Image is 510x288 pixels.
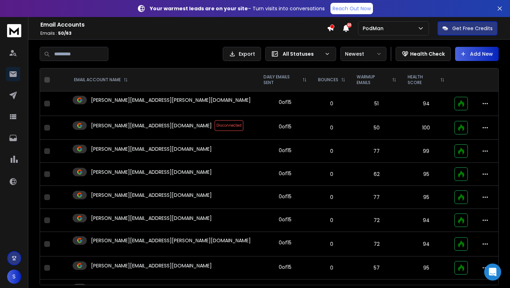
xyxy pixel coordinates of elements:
[318,77,338,83] p: BOUNCES
[263,74,300,85] p: DAILY EMAILS SENT
[484,264,501,281] div: Open Intercom Messenger
[150,5,248,12] strong: Your warmest leads are on your site
[74,77,128,83] div: EMAIL ACCOUNT NAME
[351,209,402,232] td: 72
[351,256,402,279] td: 57
[7,24,21,37] img: logo
[402,256,450,279] td: 95
[40,21,327,29] h1: Email Accounts
[58,30,72,36] span: 50 / 63
[279,147,291,154] div: 0 of 15
[402,209,450,232] td: 94
[317,148,347,155] p: 0
[91,262,212,269] p: [PERSON_NAME][EMAIL_ADDRESS][DOMAIN_NAME]
[330,3,373,14] a: Reach Out Now
[351,232,402,256] td: 72
[279,216,291,223] div: 0 of 15
[396,47,451,61] button: Health Check
[279,264,291,271] div: 0 of 15
[333,5,371,12] p: Reach Out Now
[402,163,450,186] td: 95
[279,193,291,200] div: 0 of 15
[351,92,402,116] td: 51
[215,120,243,131] span: Disconnected
[91,122,212,129] p: [PERSON_NAME][EMAIL_ADDRESS][DOMAIN_NAME]
[351,163,402,186] td: 62
[150,5,325,12] p: – Turn visits into conversations
[7,270,21,284] button: S
[351,140,402,163] td: 77
[340,47,386,61] button: Newest
[317,124,347,131] p: 0
[402,92,450,116] td: 94
[317,171,347,178] p: 0
[40,31,327,36] p: Emails :
[351,186,402,209] td: 77
[91,237,251,244] p: [PERSON_NAME][EMAIL_ADDRESS][PERSON_NAME][DOMAIN_NAME]
[223,47,261,61] button: Export
[402,186,450,209] td: 95
[452,25,493,32] p: Get Free Credits
[317,100,347,107] p: 0
[408,74,437,85] p: HEALTH SCORE
[279,170,291,177] div: 0 of 15
[279,123,291,130] div: 0 of 15
[410,50,445,57] p: Health Check
[363,25,386,32] p: PodMan
[351,116,402,140] td: 50
[91,168,212,176] p: [PERSON_NAME][EMAIL_ADDRESS][DOMAIN_NAME]
[317,264,347,271] p: 0
[455,47,499,61] button: Add New
[91,192,212,199] p: [PERSON_NAME][EMAIL_ADDRESS][DOMAIN_NAME]
[347,23,352,28] span: 50
[317,194,347,201] p: 0
[91,96,251,104] p: [PERSON_NAME][EMAIL_ADDRESS][PERSON_NAME][DOMAIN_NAME]
[437,21,498,35] button: Get Free Credits
[279,99,291,106] div: 0 of 15
[317,240,347,248] p: 0
[91,215,212,222] p: [PERSON_NAME][EMAIL_ADDRESS][DOMAIN_NAME]
[91,145,212,153] p: [PERSON_NAME][EMAIL_ADDRESS][DOMAIN_NAME]
[317,217,347,224] p: 0
[402,116,450,140] td: 100
[402,232,450,256] td: 94
[357,74,389,85] p: WARMUP EMAILS
[402,140,450,163] td: 99
[279,239,291,246] div: 0 of 15
[283,50,322,57] p: All Statuses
